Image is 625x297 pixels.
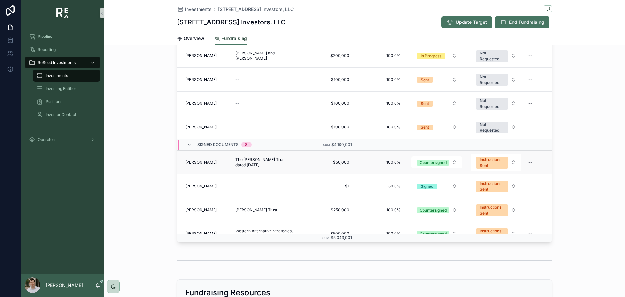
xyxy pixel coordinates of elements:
[470,70,521,89] a: Select Button
[185,77,217,82] span: [PERSON_NAME]
[411,180,462,192] button: Select Button
[480,228,504,240] div: Instructions Sent
[528,160,532,165] div: --
[411,97,463,110] a: Select Button
[421,101,429,107] div: Sent
[411,180,463,192] a: Select Button
[33,70,100,82] a: Investments
[331,235,352,240] span: $5,043,001
[526,181,572,191] a: --
[185,53,217,58] span: [PERSON_NAME]
[421,53,441,59] div: In Progress
[411,204,462,216] button: Select Button
[360,205,403,215] a: 100.0%
[411,74,462,85] button: Select Button
[185,77,228,82] a: [PERSON_NAME]
[46,73,68,78] span: Investments
[46,112,76,117] span: Investor Contact
[185,184,217,189] span: [PERSON_NAME]
[471,47,521,65] button: Select Button
[526,51,572,61] a: --
[360,181,403,191] a: 50.0%
[528,184,532,189] div: --
[56,8,69,18] img: App logo
[235,207,277,213] span: [PERSON_NAME] Trust
[421,184,433,189] div: Signed
[480,122,504,133] div: Not Requested
[421,77,429,83] div: Sent
[362,101,401,106] span: 100.0%
[221,35,247,42] span: Fundraising
[218,6,294,13] a: [STREET_ADDRESS] Investors, LLC
[470,153,521,171] a: Select Button
[362,125,401,130] span: 100.0%
[46,282,83,289] p: [PERSON_NAME]
[470,225,521,243] a: Select Button
[470,201,521,219] a: Select Button
[470,177,521,195] a: Select Button
[304,74,352,85] a: $100,000
[185,160,217,165] span: [PERSON_NAME]
[322,236,329,240] small: Sum
[360,229,403,239] a: 100.0%
[411,121,463,133] a: Select Button
[33,96,100,108] a: Positions
[235,51,296,61] span: [PERSON_NAME] and [PERSON_NAME]
[185,207,217,213] span: [PERSON_NAME]
[185,184,228,189] a: [PERSON_NAME]
[526,229,572,239] a: --
[411,97,462,109] button: Select Button
[526,122,572,132] a: --
[495,16,549,28] button: End Fundraising
[25,134,100,145] a: Operators
[360,98,403,109] a: 100.0%
[304,181,352,191] a: $1
[480,181,504,192] div: Instructions Sent
[185,6,212,13] span: Investments
[306,77,349,82] span: $100,000
[526,205,572,215] a: --
[471,154,521,171] button: Select Button
[411,156,462,168] button: Select Button
[185,125,217,130] span: [PERSON_NAME]
[480,50,504,62] div: Not Requested
[509,19,544,25] span: End Fundraising
[480,74,504,86] div: Not Requested
[411,73,463,86] a: Select Button
[304,51,352,61] a: $200,000
[235,207,296,213] a: [PERSON_NAME] Trust
[177,33,204,46] a: Overview
[177,6,212,13] a: Investments
[411,156,463,169] a: Select Button
[215,33,247,45] a: Fundraising
[185,125,228,130] a: [PERSON_NAME]
[38,34,52,39] span: Pipeline
[304,157,352,168] a: $50,000
[38,60,76,65] span: ReSeed Investments
[33,109,100,121] a: Investor Contact
[306,160,349,165] span: $50,000
[306,53,349,58] span: $200,000
[185,207,228,213] a: [PERSON_NAME]
[528,53,532,58] div: --
[235,125,296,130] a: --
[471,201,521,219] button: Select Button
[470,47,521,65] a: Select Button
[235,125,239,130] span: --
[46,86,76,91] span: Investing Entities
[304,229,352,239] a: $500,000
[420,160,447,166] div: Countersigned
[471,118,521,136] button: Select Button
[456,19,487,25] span: Update Target
[362,207,401,213] span: 100.0%
[411,50,462,62] button: Select Button
[306,231,349,236] span: $500,000
[235,157,296,168] a: The [PERSON_NAME] Trust dated [DATE]
[528,231,532,236] div: --
[471,95,521,112] button: Select Button
[235,184,296,189] a: --
[185,231,217,236] span: [PERSON_NAME]
[306,125,349,130] span: $100,000
[528,207,532,213] div: --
